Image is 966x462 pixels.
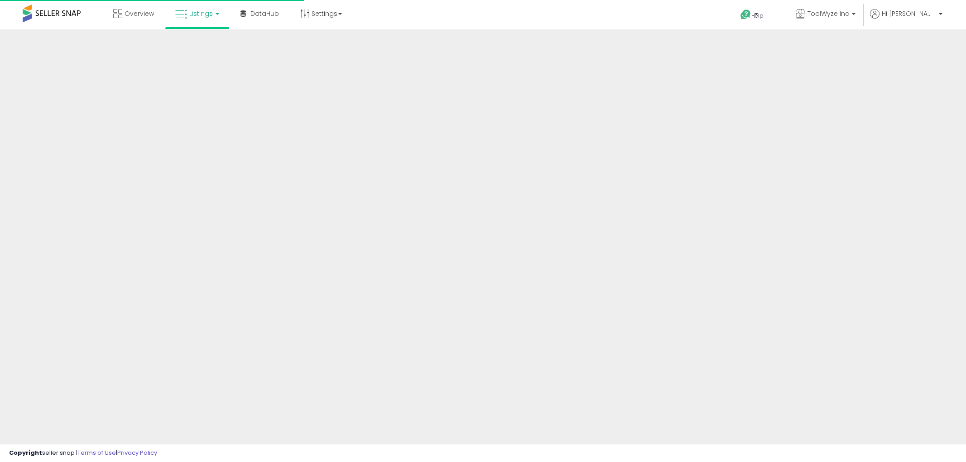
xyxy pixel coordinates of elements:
span: Overview [125,9,154,18]
span: Hi [PERSON_NAME] [882,9,936,18]
span: DataHub [250,9,279,18]
span: Listings [189,9,213,18]
span: Help [751,12,764,19]
a: Hi [PERSON_NAME] [870,9,942,29]
span: ToolWyze Inc [807,9,849,18]
a: Help [733,2,781,29]
i: Get Help [740,9,751,20]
